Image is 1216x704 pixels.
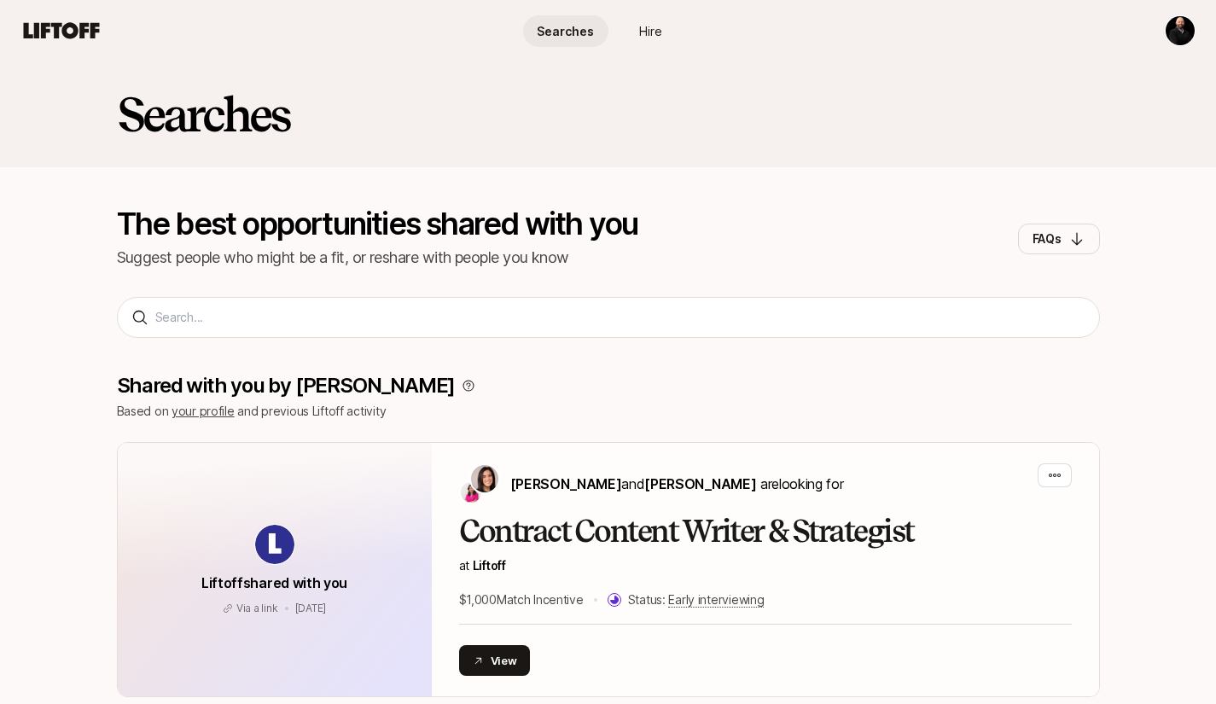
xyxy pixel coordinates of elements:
p: Based on and previous Liftoff activity [117,401,1100,422]
button: Stephen Madsen [1165,15,1196,46]
span: Searches [537,22,594,40]
a: Searches [523,15,608,47]
p: are looking for [510,473,844,495]
span: Liftoff [473,558,506,573]
img: Stephen Madsen [1166,16,1195,45]
p: Via a link [236,601,278,616]
p: Suggest people who might be a fit, or reshare with people you know [117,246,638,270]
p: at [459,556,1072,576]
button: View [459,645,531,676]
button: FAQs [1018,224,1100,254]
p: The best opportunities shared with you [117,208,638,239]
p: FAQs [1033,229,1062,249]
p: Shared with you by [PERSON_NAME] [117,374,456,398]
span: August 13, 2025 12:34am [295,602,327,614]
input: Search... [155,307,1085,328]
span: Liftoff shared with you [201,574,347,591]
span: Early interviewing [668,592,764,608]
p: $1,000 Match Incentive [459,590,584,610]
a: your profile [172,404,235,418]
span: and [621,475,756,492]
span: Hire [639,22,662,40]
img: Eleanor Morgan [471,465,498,492]
img: avatar-url [255,525,294,564]
p: Status: [628,590,765,610]
span: [PERSON_NAME] [644,475,756,492]
span: [PERSON_NAME] [510,475,622,492]
h2: Contract Content Writer & Strategist [459,515,1072,549]
img: Emma Frane [461,482,481,503]
a: Hire [608,15,694,47]
h2: Searches [117,89,290,140]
